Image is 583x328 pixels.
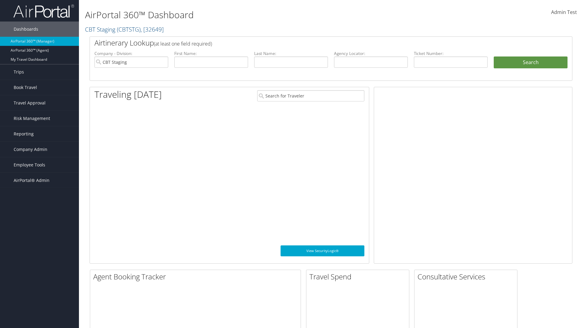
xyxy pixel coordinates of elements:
label: First Name: [174,50,248,56]
h2: Agent Booking Tracker [93,272,301,282]
span: Risk Management [14,111,50,126]
h2: Consultative Services [418,272,517,282]
input: Search for Traveler [257,90,364,101]
a: CBT Staging [85,25,164,33]
span: Travel Approval [14,95,46,111]
span: Admin Test [551,9,577,15]
a: Admin Test [551,3,577,22]
span: AirPortal® Admin [14,173,49,188]
label: Last Name: [254,50,328,56]
span: ( CBTSTG ) [117,25,141,33]
img: airportal-logo.png [13,4,74,18]
label: Ticket Number: [414,50,488,56]
h2: Travel Spend [309,272,409,282]
span: , [ 32649 ] [141,25,164,33]
h1: AirPortal 360™ Dashboard [85,9,413,21]
a: View SecurityLogic® [281,245,364,256]
span: (at least one field required) [154,40,212,47]
span: Trips [14,64,24,80]
span: Dashboards [14,22,38,37]
button: Search [494,56,568,69]
label: Agency Locator: [334,50,408,56]
span: Employee Tools [14,157,45,173]
span: Book Travel [14,80,37,95]
span: Reporting [14,126,34,142]
h2: Airtinerary Lookup [94,38,527,48]
h1: Traveling [DATE] [94,88,162,101]
label: Company - Division: [94,50,168,56]
span: Company Admin [14,142,47,157]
